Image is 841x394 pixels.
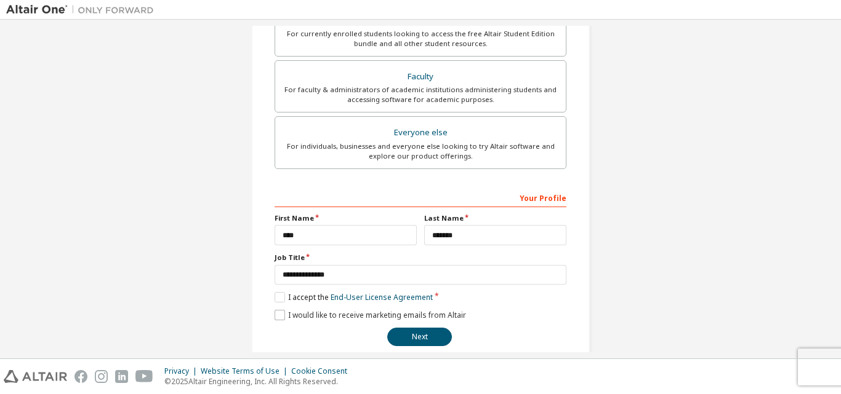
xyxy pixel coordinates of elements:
img: altair_logo.svg [4,370,67,383]
button: Next [387,328,452,346]
div: Cookie Consent [291,366,355,376]
div: Privacy [164,366,201,376]
a: End-User License Agreement [331,292,433,302]
label: I accept the [275,292,433,302]
div: Your Profile [275,187,566,207]
img: facebook.svg [74,370,87,383]
img: linkedin.svg [115,370,128,383]
div: For faculty & administrators of academic institutions administering students and accessing softwa... [283,85,558,104]
div: For currently enrolled students looking to access the free Altair Student Edition bundle and all ... [283,29,558,49]
label: Last Name [424,213,566,223]
div: For individuals, businesses and everyone else looking to try Altair software and explore our prod... [283,141,558,161]
img: Altair One [6,4,160,16]
div: Faculty [283,68,558,85]
label: I would like to receive marketing emails from Altair [275,310,466,320]
img: youtube.svg [135,370,153,383]
p: © 2025 Altair Engineering, Inc. All Rights Reserved. [164,376,355,387]
div: Everyone else [283,124,558,141]
div: Website Terms of Use [201,366,291,376]
label: Job Title [275,253,566,262]
label: First Name [275,213,417,223]
img: instagram.svg [95,370,108,383]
